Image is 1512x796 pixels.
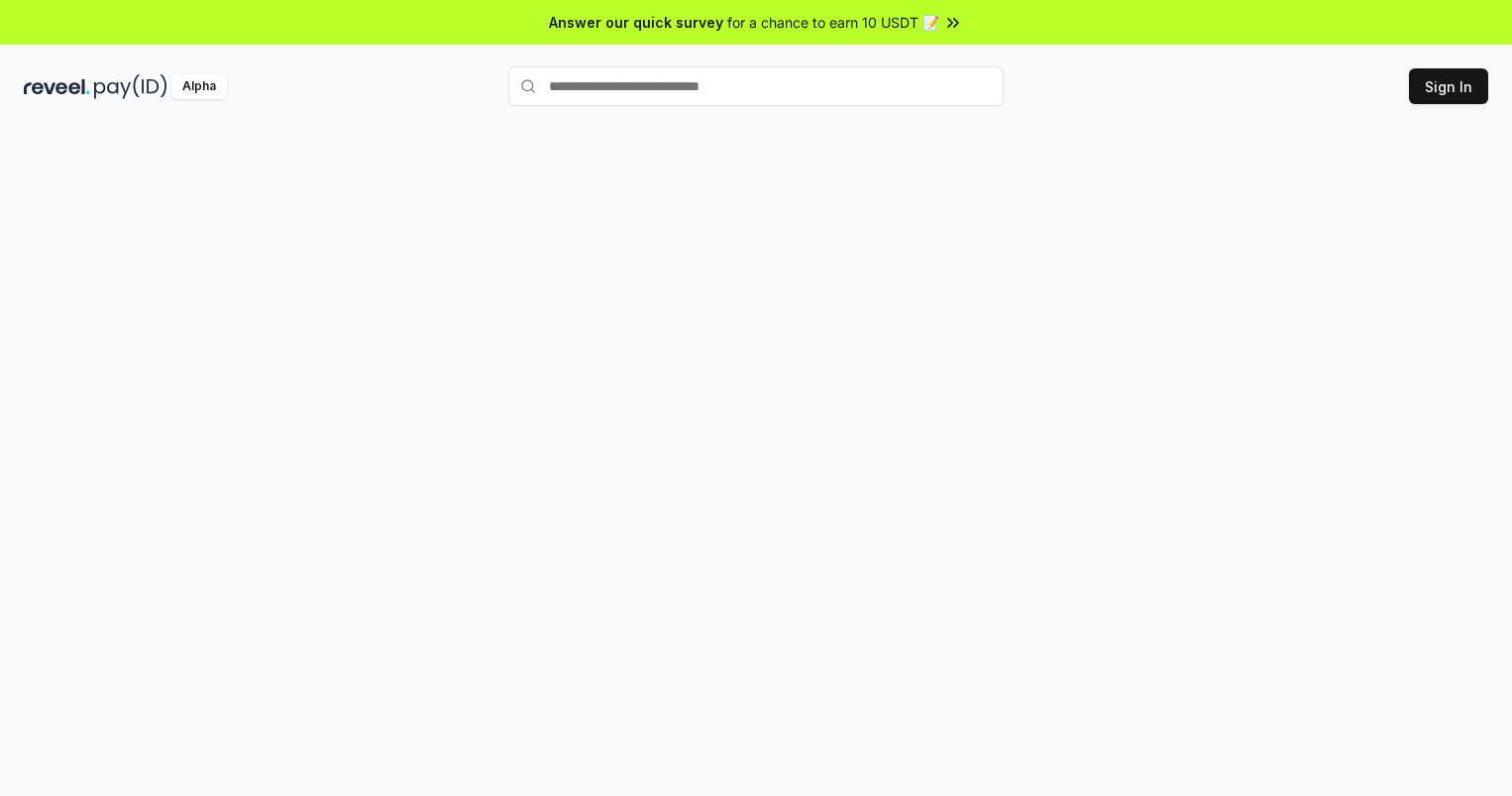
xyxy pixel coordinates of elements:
div: Alpha [171,74,227,99]
img: pay_id [94,74,167,99]
span: for a chance to earn 10 USDT 📝 [727,12,939,33]
button: Sign In [1409,68,1488,104]
span: Answer our quick survey [549,12,723,33]
img: reveel_dark [24,74,90,99]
